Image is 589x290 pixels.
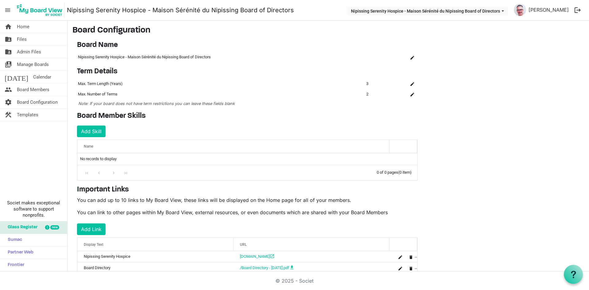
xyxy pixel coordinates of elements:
[240,254,275,259] a: [DOMAIN_NAME]open_in_new
[270,254,275,259] span: open_in_new
[233,251,390,262] td: www.nipissingserenityhospice.ca open_in_new is template cell column header URL
[83,168,91,177] div: Go to first page
[77,79,365,89] td: Max. Term Length (Years) column header Name
[17,33,27,45] span: Files
[77,209,418,216] p: You can link to other pages within My Board View, external resources, or even documents which are...
[17,109,38,121] span: Templates
[72,25,584,36] h3: Board Configuration
[240,265,294,270] a: /Board Directory - [DATE].pdfdownload
[77,251,233,262] td: Nipissing Serenity Hospice column header Display Text
[377,165,417,178] div: 0 of 0 pages (0 item)
[77,185,418,194] h4: Important Links
[408,90,417,99] button: Edit
[396,264,405,272] button: Edit
[77,223,106,235] button: Add Link
[2,4,13,16] span: menu
[390,251,417,262] td: is Command column column header
[67,4,294,16] a: Nipissing Serenity Hospice - Maison Sérénité du Nipissing Board of Directors
[407,252,415,261] button: Delete
[514,4,526,16] img: 0MpDF0xZpsvmN6nJu6j4na9fkL8uVyLzeteg1SJYPbrsJSYLf2fhu80Md3nUuTb8z2fY53FdlAzUaTt7U3Ey7Q_thumb.png
[77,112,418,121] h4: Board Member Skills
[377,170,398,175] span: 0 of 0 pages
[408,53,417,61] button: Edit
[275,278,314,284] a: © 2025 - Societ
[233,262,390,273] td: /Board Directory - January 2024.pdf download is template cell column header URL
[365,79,390,89] td: 3 column header Name
[110,168,118,177] div: Go to next page
[5,96,12,108] span: settings
[17,21,29,33] span: Home
[17,58,49,71] span: Manage Boards
[5,221,37,234] span: Glass Register
[5,259,24,271] span: Frontier
[15,2,67,18] a: My Board View Logo
[5,109,12,121] span: construction
[50,225,59,230] div: new
[396,52,418,62] td: is Command column column header
[17,96,58,108] span: Board Configuration
[5,71,28,83] span: [DATE]
[5,234,22,246] span: Sumac
[398,170,412,175] span: (0 item)
[77,41,418,50] h4: Board Name
[408,79,417,88] button: Edit
[5,46,12,58] span: folder_shared
[396,252,405,261] button: Edit
[5,21,12,33] span: home
[15,2,64,18] img: My Board View Logo
[289,265,294,270] span: download
[77,67,418,76] h4: Term Details
[571,4,584,17] button: logout
[77,52,396,62] td: Nipissing Serenity Hospice - Maison Sérénité du Nipissing Board of Directors column header Name
[5,33,12,45] span: folder_shared
[407,264,415,272] button: Delete
[121,168,130,177] div: Go to last page
[17,83,49,96] span: Board Members
[77,196,418,204] p: You can add up to 10 links to My Board View, these links will be displayed on the Home page for a...
[347,6,508,15] button: Nipissing Serenity Hospice - Maison Sérénité du Nipissing Board of Directors dropdownbutton
[95,168,103,177] div: Go to previous page
[78,101,235,106] span: Note: If your board does not have term restrictions you can leave these fields blank
[390,89,418,99] td: is Command column column header
[77,89,365,99] td: Max. Number of Terms column header Name
[390,262,417,273] td: is Command column column header
[240,242,247,247] span: URL
[17,46,41,58] span: Admin Files
[77,262,233,273] td: Board Directory column header Display Text
[33,71,51,83] span: Calendar
[77,126,106,137] button: Add Skill
[390,79,418,89] td: is Command column column header
[5,246,33,259] span: Partner Web
[5,83,12,96] span: people
[365,89,390,99] td: 2 column header Name
[84,144,93,149] span: Name
[84,242,103,247] span: Display Text
[5,58,12,71] span: switch_account
[3,200,64,218] span: Societ makes exceptional software to support nonprofits.
[77,153,417,165] td: No records to display
[526,4,571,16] a: [PERSON_NAME]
